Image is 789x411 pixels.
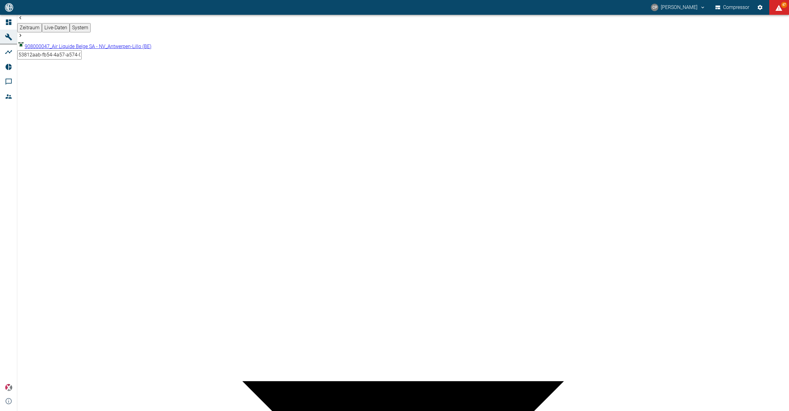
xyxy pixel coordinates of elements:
img: logo [4,3,14,11]
a: 908000047_Air Liquide Belge SA - NV_Antwerpen-Lillo (BE) [17,43,151,49]
button: Einstellungen [754,2,766,13]
button: christoph.palm@neuman-esser.com [650,2,706,13]
button: Live-Daten [42,23,70,32]
img: Xplore Logo [5,384,12,391]
button: System [70,23,91,32]
span: 908000047_Air Liquide Belge SA - NV_Antwerpen-Lillo (BE) [25,43,151,49]
button: Zeitraum [17,23,42,32]
span: 67 [781,2,787,8]
button: Compressor [714,2,751,13]
div: CP [651,4,658,11]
